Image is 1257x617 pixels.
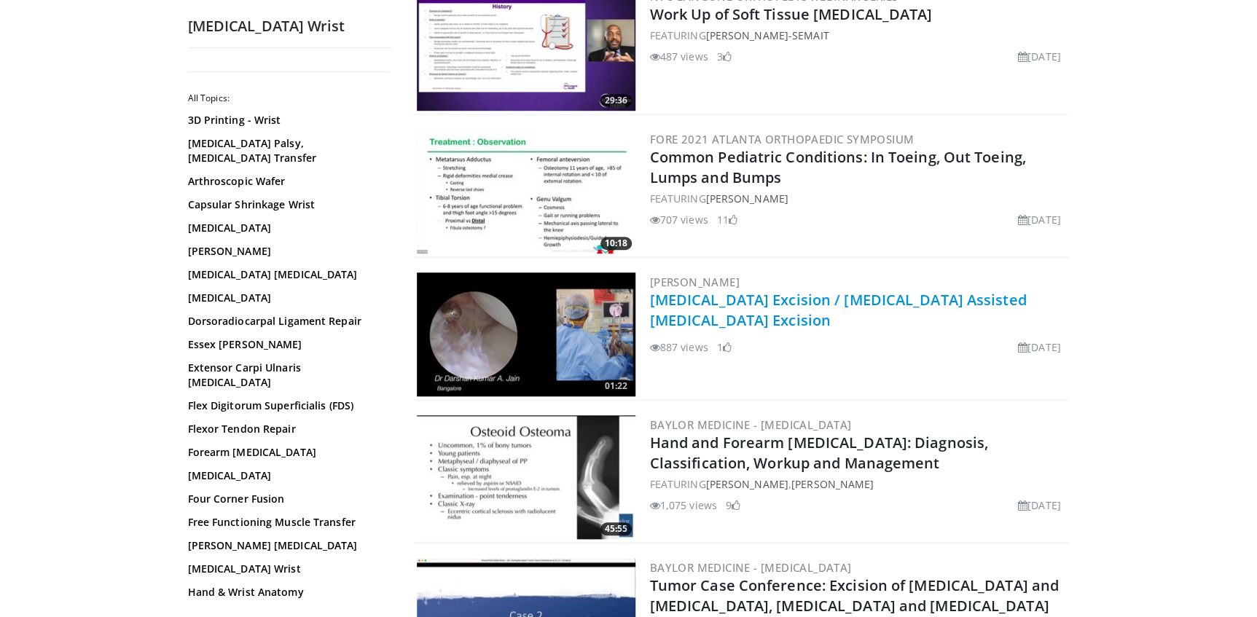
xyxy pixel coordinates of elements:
a: Free Functioning Muscle Transfer [188,515,385,530]
a: [MEDICAL_DATA] [188,221,385,235]
a: 10:18 [417,130,635,254]
a: [PERSON_NAME] [705,477,788,491]
li: [DATE] [1018,49,1061,64]
a: [PERSON_NAME]-Semait [705,28,829,42]
li: 487 views [650,49,708,64]
div: FEATURING , [650,476,1067,492]
a: 01:22 [417,272,635,396]
li: 9 [726,498,740,513]
li: [DATE] [1018,498,1061,513]
div: FEATURING [650,191,1067,206]
a: Arthroscopic Wafer [188,174,385,189]
a: Flexor Tendon Repair [188,422,385,436]
h2: [MEDICAL_DATA] Wrist [188,17,392,36]
li: 1 [717,339,732,355]
a: Work Up of Soft Tissue [MEDICAL_DATA] [650,4,933,24]
a: FORE 2021 Atlanta Orthopaedic Symposium [650,132,915,146]
a: Flex Digitorum Superficialis (FDS) [188,398,385,413]
a: [MEDICAL_DATA] [MEDICAL_DATA] [188,267,385,282]
a: 3D Printing - Wrist [188,113,385,127]
a: [MEDICAL_DATA] Palsy, [MEDICAL_DATA] Transfer [188,136,385,165]
img: ed9d46ec-da38-42fb-9efe-67c297acbd03.300x170_q85_crop-smart_upscale.jpg [417,130,635,254]
a: Forearm [MEDICAL_DATA] [188,445,385,460]
img: a09442e7-e185-46bb-947c-c17595d103d0.300x170_q85_crop-smart_upscale.jpg [417,415,635,539]
a: Baylor Medicine - [MEDICAL_DATA] [650,560,852,575]
a: [MEDICAL_DATA] Excision / [MEDICAL_DATA] Assisted [MEDICAL_DATA] Excision [650,290,1027,330]
span: 10:18 [600,237,632,250]
a: [PERSON_NAME] [MEDICAL_DATA] [188,538,385,553]
li: 3 [717,49,732,64]
a: [MEDICAL_DATA] [188,468,385,483]
li: 11 [717,212,737,227]
span: 29:36 [600,94,632,107]
li: 707 views [650,212,708,227]
li: 887 views [650,339,708,355]
span: 01:22 [600,380,632,393]
span: 45:55 [600,522,632,535]
a: [PERSON_NAME] [188,244,385,259]
a: [PERSON_NAME] [705,192,788,205]
a: 45:55 [417,415,635,539]
a: [MEDICAL_DATA] Wrist [188,562,385,576]
a: Capsular Shrinkage Wrist [188,197,385,212]
a: [MEDICAL_DATA] [188,291,385,305]
img: b8d35ba9-6618-49e8-90f2-19a28872d572.300x170_q85_crop-smart_upscale.jpg [417,272,635,396]
li: 1,075 views [650,498,717,513]
a: [PERSON_NAME] [791,477,874,491]
a: Hand and Forearm [MEDICAL_DATA]: Diagnosis, Classification, Workup and Management [650,433,988,473]
a: Extensor Carpi Ulnaris [MEDICAL_DATA] [188,361,385,390]
a: Four Corner Fusion [188,492,385,506]
div: FEATURING [650,28,1067,43]
a: Hand & Wrist Anatomy [188,585,385,600]
a: Common Pediatric Conditions: In Toeing, Out Toeing, Lumps and Bumps [650,147,1026,187]
a: Essex [PERSON_NAME] [188,337,385,352]
h2: All Topics: [188,93,388,104]
a: Baylor Medicine - [MEDICAL_DATA] [650,417,852,432]
li: [DATE] [1018,339,1061,355]
a: [PERSON_NAME] [650,275,740,289]
a: Dorsoradiocarpal Ligament Repair [188,314,385,329]
li: [DATE] [1018,212,1061,227]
